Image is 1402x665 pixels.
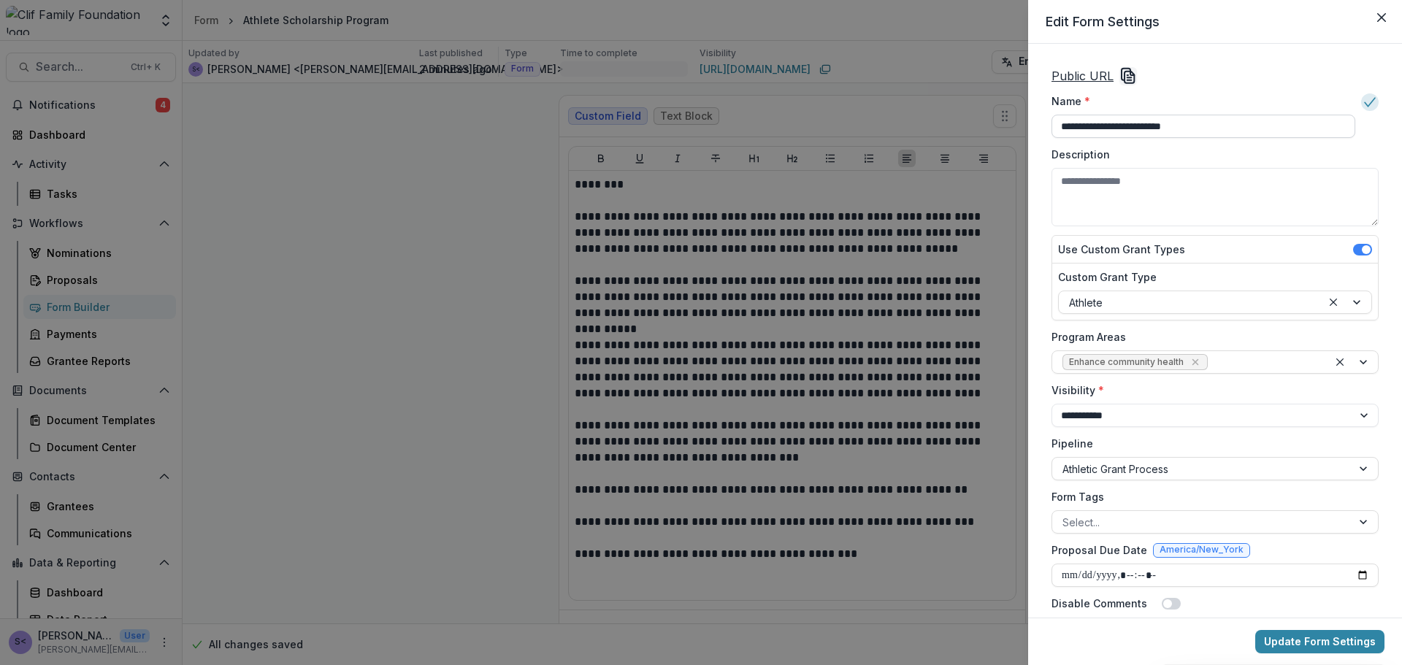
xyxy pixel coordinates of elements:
label: Program Areas [1051,329,1370,345]
button: Close [1370,6,1393,29]
label: Proposal Due Date [1051,542,1147,558]
label: Use Custom Grant Types [1058,242,1185,257]
div: Remove Enhance community health [1188,355,1203,369]
div: Clear selected options [1325,293,1342,311]
button: Update Form Settings [1255,630,1384,653]
u: Public URL [1051,69,1114,83]
label: Form Tags [1051,489,1370,504]
label: Disable Comments [1051,596,1147,611]
a: Public URL [1051,67,1114,85]
label: Visibility [1051,383,1370,398]
div: Clear selected options [1331,353,1349,371]
span: America/New_York [1160,545,1244,555]
label: Pipeline [1051,436,1370,451]
label: Name [1051,93,1347,109]
label: Custom Grant Type [1058,269,1363,285]
span: Enhance community health [1069,357,1184,367]
svg: Copy Link [1119,67,1137,85]
label: Description [1051,147,1370,162]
